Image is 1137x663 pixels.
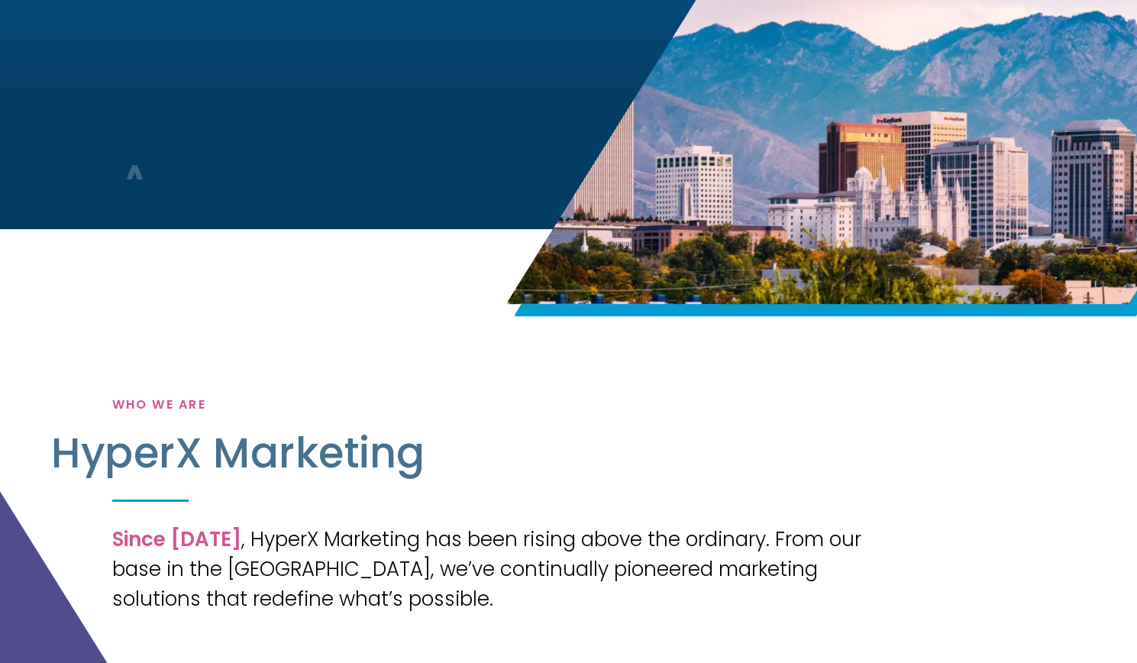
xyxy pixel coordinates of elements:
[112,158,157,234] span: A
[112,526,241,553] b: Since [DATE]
[112,397,1026,412] h4: Who We Are
[51,428,1087,480] h2: HyperX Marketing
[112,525,876,614] div: , HyperX Marketing has been rising above the ordinary. From our base in the [GEOGRAPHIC_DATA], we...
